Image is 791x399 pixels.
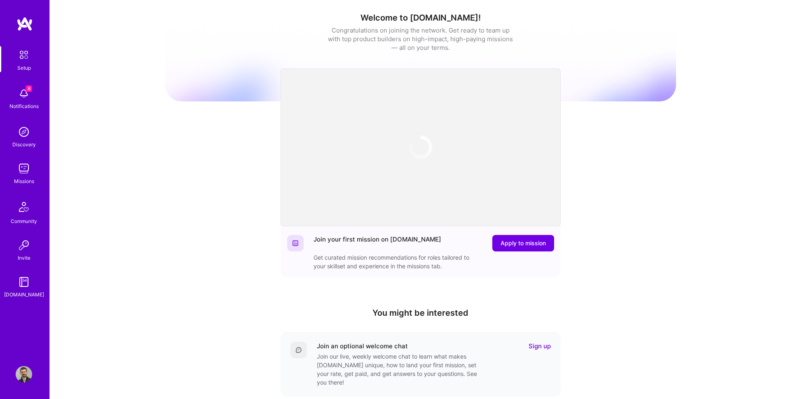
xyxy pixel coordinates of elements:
[16,366,32,383] img: User Avatar
[14,197,34,217] img: Community
[4,290,44,299] div: [DOMAIN_NAME]
[295,347,302,353] img: Comment
[16,237,32,253] img: Invite
[317,342,408,350] div: Join an optional welcome chat
[16,124,32,140] img: discovery
[165,13,676,23] h1: Welcome to [DOMAIN_NAME]!
[17,63,31,72] div: Setup
[16,85,32,102] img: bell
[405,131,436,163] img: loading
[281,308,561,318] h4: You might be interested
[501,239,546,247] span: Apply to mission
[9,102,39,110] div: Notifications
[529,342,551,350] a: Sign up
[16,160,32,177] img: teamwork
[492,235,554,251] button: Apply to mission
[12,140,36,149] div: Discovery
[314,235,441,251] div: Join your first mission on [DOMAIN_NAME]
[11,217,37,225] div: Community
[15,46,33,63] img: setup
[14,177,34,185] div: Missions
[328,26,513,52] div: Congratulations on joining the network. Get ready to team up with top product builders on high-im...
[16,16,33,31] img: logo
[14,366,34,383] a: User Avatar
[18,253,30,262] div: Invite
[281,68,561,226] iframe: video
[26,85,32,92] span: 8
[317,352,482,387] div: Join our live, weekly welcome chat to learn what makes [DOMAIN_NAME] unique, how to land your fir...
[292,240,299,246] img: Website
[16,274,32,290] img: guide book
[314,253,478,270] div: Get curated mission recommendations for roles tailored to your skillset and experience in the mis...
